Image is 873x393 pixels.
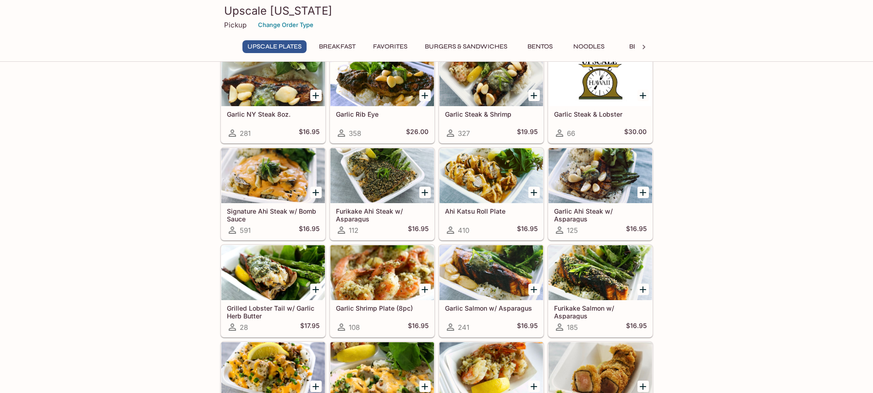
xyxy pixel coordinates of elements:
[549,51,652,106] div: Garlic Steak & Lobster
[330,245,434,337] a: Garlic Shrimp Plate (8pc)108$16.95
[240,226,251,235] span: 591
[637,381,649,392] button: Add Ahi Katsu Roll (Ala Carte)
[624,128,647,139] h5: $30.00
[300,322,319,333] h5: $17.95
[517,322,538,333] h5: $16.95
[445,110,538,118] h5: Garlic Steak & Shrimp
[458,226,469,235] span: 410
[528,284,540,295] button: Add Garlic Salmon w/ Asparagus
[221,51,325,143] a: Garlic NY Steak 8oz.281$16.95
[626,322,647,333] h5: $16.95
[330,51,434,143] a: Garlic Rib Eye358$26.00
[439,51,543,106] div: Garlic Steak & Shrimp
[419,187,431,198] button: Add Furikake Ahi Steak w/ Asparagus
[349,129,361,138] span: 358
[406,128,428,139] h5: $26.00
[528,90,540,101] button: Add Garlic Steak & Shrimp
[554,304,647,319] h5: Furikake Salmon w/ Asparagus
[439,245,543,300] div: Garlic Salmon w/ Asparagus
[458,323,469,332] span: 241
[637,90,649,101] button: Add Garlic Steak & Lobster
[445,304,538,312] h5: Garlic Salmon w/ Asparagus
[439,51,544,143] a: Garlic Steak & Shrimp327$19.95
[626,225,647,236] h5: $16.95
[221,245,325,337] a: Grilled Lobster Tail w/ Garlic Herb Butter28$17.95
[439,148,543,203] div: Ahi Katsu Roll Plate
[330,148,434,203] div: Furikake Ahi Steak w/ Asparagus
[336,304,428,312] h5: Garlic Shrimp Plate (8pc)
[221,51,325,106] div: Garlic NY Steak 8oz.
[299,225,319,236] h5: $16.95
[310,381,322,392] button: Add Fried Poke Bowl
[310,284,322,295] button: Add Grilled Lobster Tail w/ Garlic Herb Butter
[419,90,431,101] button: Add Garlic Rib Eye
[567,129,575,138] span: 66
[528,187,540,198] button: Add Ahi Katsu Roll Plate
[227,110,319,118] h5: Garlic NY Steak 8oz.
[520,40,561,53] button: Bentos
[554,207,647,222] h5: Garlic Ahi Steak w/ Asparagus
[517,128,538,139] h5: $19.95
[637,284,649,295] button: Add Furikake Salmon w/ Asparagus
[419,381,431,392] button: Add Fried Poke & Garlic Shrimp Combo
[349,323,360,332] span: 108
[330,51,434,106] div: Garlic Rib Eye
[637,187,649,198] button: Add Garlic Ahi Steak w/ Asparagus
[227,304,319,319] h5: Grilled Lobster Tail w/ Garlic Herb Butter
[439,148,544,240] a: Ahi Katsu Roll Plate410$16.95
[548,51,653,143] a: Garlic Steak & Lobster66$30.00
[445,207,538,215] h5: Ahi Katsu Roll Plate
[240,129,251,138] span: 281
[408,225,428,236] h5: $16.95
[408,322,428,333] h5: $16.95
[554,110,647,118] h5: Garlic Steak & Lobster
[439,245,544,337] a: Garlic Salmon w/ Asparagus241$16.95
[549,245,652,300] div: Furikake Salmon w/ Asparagus
[224,21,247,29] p: Pickup
[330,245,434,300] div: Garlic Shrimp Plate (8pc)
[227,207,319,222] h5: Signature Ahi Steak w/ Bomb Sauce
[221,148,325,240] a: Signature Ahi Steak w/ Bomb Sauce591$16.95
[349,226,358,235] span: 112
[568,40,609,53] button: Noodles
[419,284,431,295] button: Add Garlic Shrimp Plate (8pc)
[299,128,319,139] h5: $16.95
[240,323,248,332] span: 28
[221,245,325,300] div: Grilled Lobster Tail w/ Garlic Herb Butter
[368,40,412,53] button: Favorites
[254,18,318,32] button: Change Order Type
[221,148,325,203] div: Signature Ahi Steak w/ Bomb Sauce
[548,245,653,337] a: Furikake Salmon w/ Asparagus185$16.95
[458,129,470,138] span: 327
[314,40,361,53] button: Breakfast
[242,40,307,53] button: UPSCALE Plates
[567,226,578,235] span: 125
[617,40,658,53] button: Beef
[330,148,434,240] a: Furikake Ahi Steak w/ Asparagus112$16.95
[567,323,578,332] span: 185
[420,40,512,53] button: Burgers & Sandwiches
[548,148,653,240] a: Garlic Ahi Steak w/ Asparagus125$16.95
[528,381,540,392] button: Add Garlic Shrimp (Ala Carte)
[517,225,538,236] h5: $16.95
[336,110,428,118] h5: Garlic Rib Eye
[549,148,652,203] div: Garlic Ahi Steak w/ Asparagus
[336,207,428,222] h5: Furikake Ahi Steak w/ Asparagus
[310,187,322,198] button: Add Signature Ahi Steak w/ Bomb Sauce
[224,4,649,18] h3: Upscale [US_STATE]
[310,90,322,101] button: Add Garlic NY Steak 8oz.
